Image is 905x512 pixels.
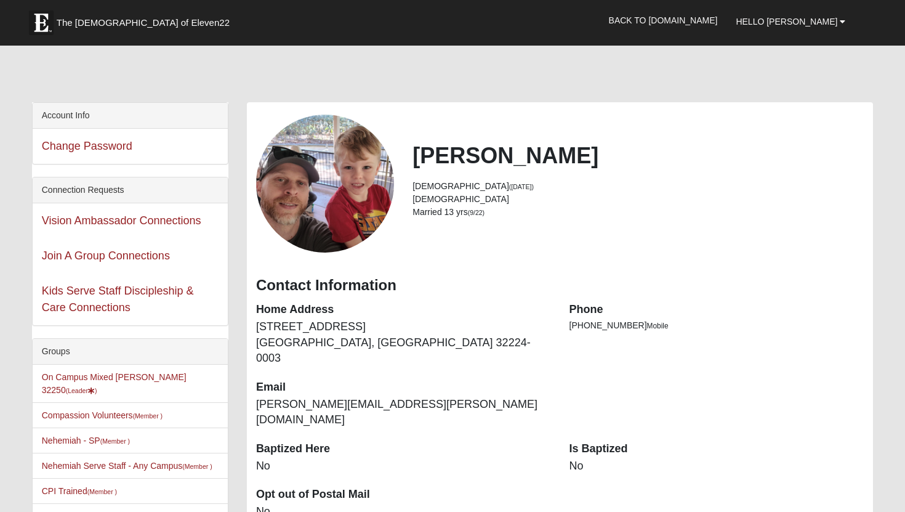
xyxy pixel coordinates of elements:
[256,397,551,428] dd: [PERSON_NAME][EMAIL_ADDRESS][PERSON_NAME][DOMAIN_NAME]
[736,17,837,26] span: Hello [PERSON_NAME]
[569,458,864,474] dd: No
[42,461,212,471] a: Nehemiah Serve Staff - Any Campus(Member )
[87,488,117,495] small: (Member )
[100,437,130,445] small: (Member )
[66,387,97,394] small: (Leader )
[23,4,269,35] a: The [DEMOGRAPHIC_DATA] of Eleven22
[42,285,194,314] a: Kids Serve Staff Discipleship & Care Connections
[33,177,228,203] div: Connection Requests
[509,183,534,190] small: ([DATE])
[569,302,864,318] dt: Phone
[29,10,54,35] img: Eleven22 logo
[600,5,727,36] a: Back to [DOMAIN_NAME]
[647,322,669,330] span: Mobile
[57,17,230,29] span: The [DEMOGRAPHIC_DATA] of Eleven22
[33,339,228,365] div: Groups
[256,458,551,474] dd: No
[42,214,201,227] a: Vision Ambassador Connections
[33,103,228,129] div: Account Info
[256,441,551,457] dt: Baptized Here
[256,319,551,367] dd: [STREET_ADDRESS] [GEOGRAPHIC_DATA], [GEOGRAPHIC_DATA] 32224-0003
[726,6,855,37] a: Hello [PERSON_NAME]
[569,319,864,332] li: [PHONE_NUMBER]
[42,140,132,152] a: Change Password
[256,115,394,253] a: View Fullsize Photo
[412,180,864,193] li: [DEMOGRAPHIC_DATA]
[42,410,163,420] a: Compassion Volunteers(Member )
[256,487,551,503] dt: Opt out of Postal Mail
[256,380,551,396] dt: Email
[412,193,864,206] li: [DEMOGRAPHIC_DATA]
[412,206,864,219] li: Married 13 yrs
[182,463,212,470] small: (Member )
[256,277,864,295] h3: Contact Information
[42,372,187,395] a: On Campus Mixed [PERSON_NAME] 32250(Leader)
[42,436,130,445] a: Nehemiah - SP(Member )
[42,250,170,262] a: Join A Group Connections
[42,486,117,496] a: CPI Trained(Member )
[412,142,864,169] h2: [PERSON_NAME]
[569,441,864,457] dt: Is Baptized
[133,412,163,420] small: (Member )
[256,302,551,318] dt: Home Address
[468,209,485,216] small: (9/22)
